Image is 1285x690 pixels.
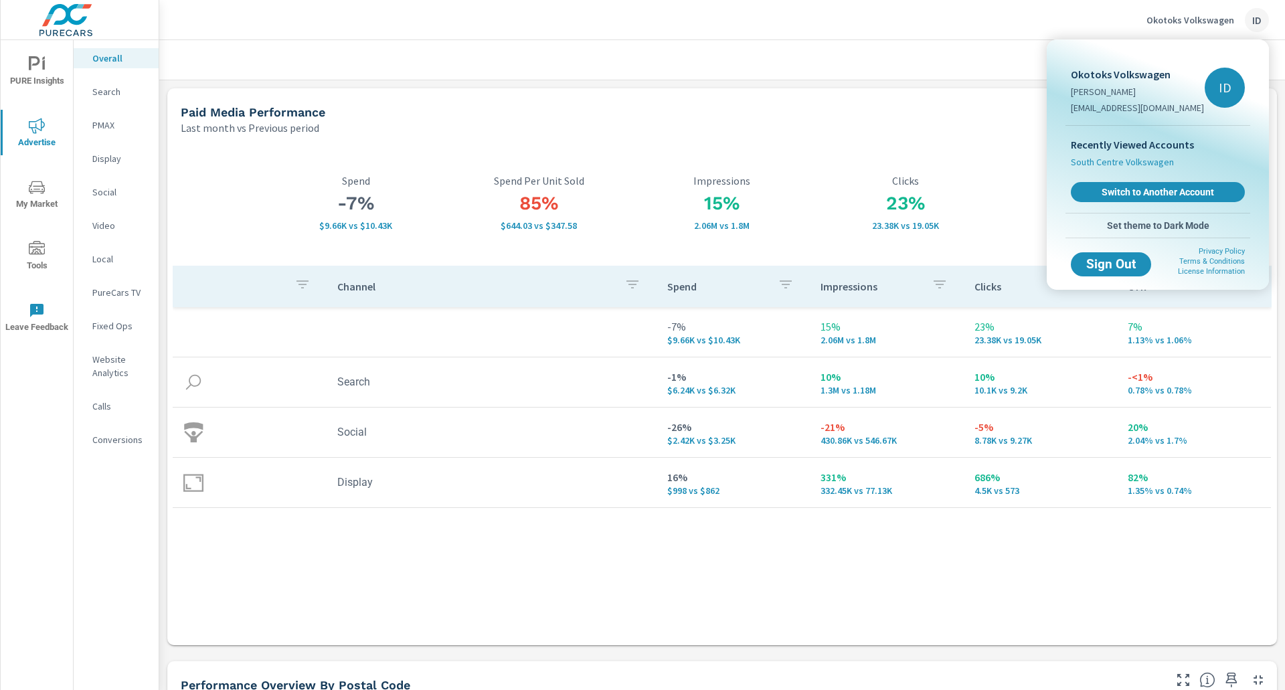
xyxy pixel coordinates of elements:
[1199,247,1245,256] a: Privacy Policy
[1178,267,1245,276] a: License Information
[1205,68,1245,108] div: ID
[1071,182,1245,202] a: Switch to Another Account
[1065,213,1250,238] button: Set theme to Dark Mode
[1078,186,1237,198] span: Switch to Another Account
[1071,155,1174,169] span: South Centre Volkswagen
[1071,66,1204,82] p: Okotoks Volkswagen
[1071,252,1151,276] button: Sign Out
[1179,257,1245,266] a: Terms & Conditions
[1071,220,1245,232] span: Set theme to Dark Mode
[1082,258,1140,270] span: Sign Out
[1071,137,1245,153] p: Recently Viewed Accounts
[1071,85,1204,98] p: [PERSON_NAME]
[1071,101,1204,114] p: [EMAIL_ADDRESS][DOMAIN_NAME]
